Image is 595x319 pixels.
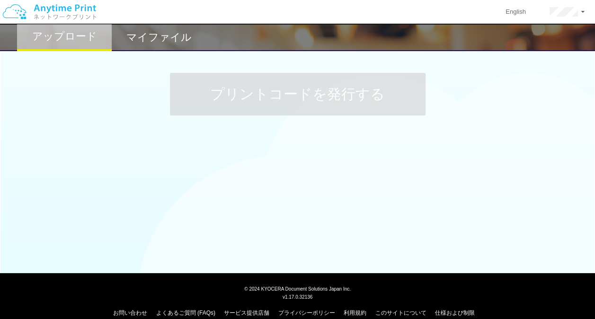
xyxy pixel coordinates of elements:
a: 利用規約 [344,310,366,316]
a: よくあるご質問 (FAQs) [156,310,215,316]
a: 仕様および制限 [435,310,475,316]
button: プリントコードを発行する [170,73,426,115]
a: プライバシーポリシー [278,310,335,316]
a: このサイトについて [375,310,426,316]
a: お問い合わせ [113,310,147,316]
a: サービス提供店舗 [224,310,269,316]
span: v1.17.0.32136 [283,294,312,300]
span: © 2024 KYOCERA Document Solutions Japan Inc. [244,285,351,292]
h2: アップロード [32,31,97,42]
h2: マイファイル [126,32,192,43]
